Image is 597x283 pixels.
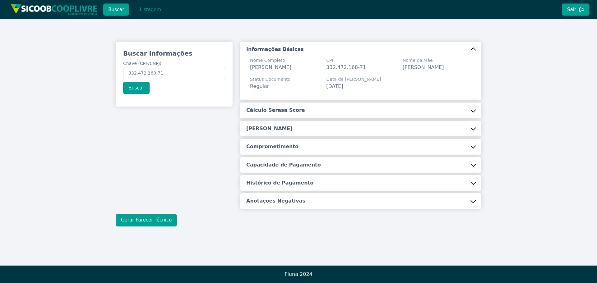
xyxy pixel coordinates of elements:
[103,3,129,16] button: Buscar
[123,82,150,94] button: Buscar
[240,157,481,173] button: Capacidade de Pagamento
[246,46,304,53] h5: Informações Básicas
[326,83,343,89] span: [DATE]
[250,83,269,89] span: Regular
[240,193,481,209] button: Anotações Negativas
[116,214,177,226] button: Gerar Parecer Técnico
[240,103,481,118] button: Cálculo Serasa Score
[562,3,590,16] button: Sair
[246,198,305,204] h5: Anotações Negativas
[240,175,481,191] button: Histórico de Pagamento
[240,139,481,154] button: Comprometimento
[123,67,225,79] input: Chave (CPF/CNPJ)
[240,42,481,57] button: Informações Básicas
[326,64,366,70] span: 332.472.168-71
[123,61,161,66] span: Chave (CPF/CNPJ)
[250,57,291,64] span: Nome Completo
[11,4,98,15] img: img/sicoob_cooplivre.png
[134,3,166,16] button: Listagem
[285,271,312,277] span: Fluna 2024
[246,107,305,114] h5: Cálculo Serasa Score
[246,143,298,150] h5: Comprometimento
[403,64,444,70] span: [PERSON_NAME]
[246,162,321,168] h5: Capacidade de Pagamento
[326,76,381,83] span: Data de [PERSON_NAME]
[403,57,444,64] span: Nome da Mãe
[250,76,290,83] span: Status Documento
[250,64,291,70] span: [PERSON_NAME]
[240,121,481,136] button: [PERSON_NAME]
[246,125,293,132] h5: [PERSON_NAME]
[246,180,313,186] h5: Histórico de Pagamento
[326,57,366,64] span: CPF
[123,49,225,58] h3: Buscar Informações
